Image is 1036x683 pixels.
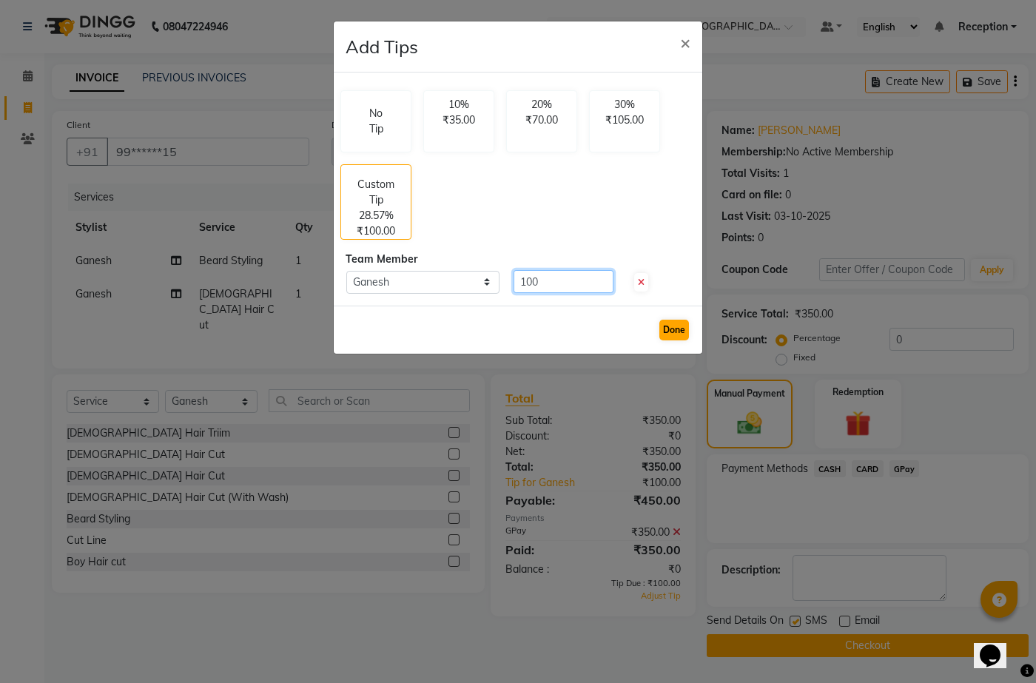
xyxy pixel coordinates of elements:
h4: Add Tips [346,33,418,60]
button: Close [668,21,702,63]
p: Custom Tip [350,177,402,208]
p: 28.57% [359,208,394,223]
span: × [680,31,690,53]
p: ₹100.00 [357,223,395,239]
p: ₹105.00 [599,112,650,128]
p: 10% [433,97,485,112]
p: No Tip [365,106,387,137]
span: Team Member [346,252,417,266]
p: 20% [516,97,568,112]
iframe: chat widget [974,624,1021,668]
p: 30% [599,97,650,112]
p: ₹35.00 [433,112,485,128]
button: Done [659,320,689,340]
p: ₹70.00 [516,112,568,128]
